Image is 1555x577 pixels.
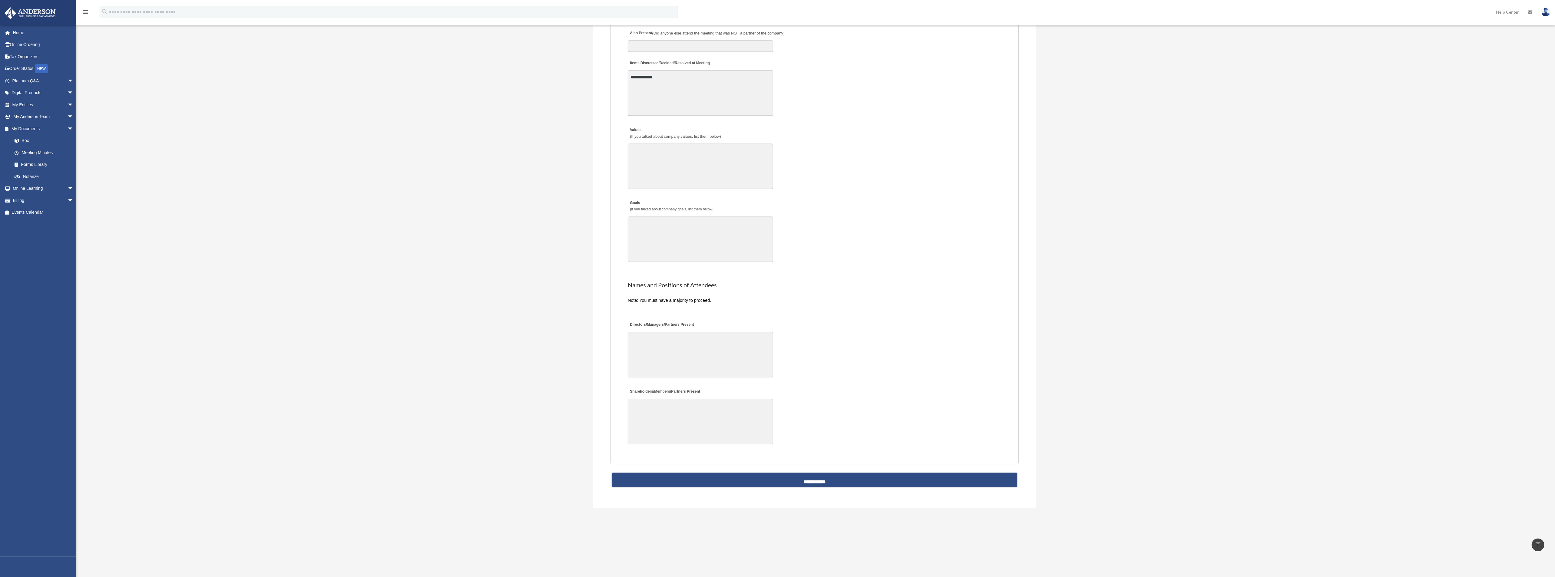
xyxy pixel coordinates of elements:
img: Anderson Advisors Platinum Portal [3,7,58,19]
a: Meeting Minutes [8,147,80,159]
span: (If you talked about company values, list them below) [630,134,721,139]
label: Values [628,126,723,141]
span: arrow_drop_down [68,194,80,207]
a: Home [4,27,83,39]
a: Events Calendar [4,206,83,219]
a: Forms Library [8,159,83,171]
span: arrow_drop_down [68,75,80,87]
a: My Anderson Teamarrow_drop_down [4,111,83,123]
i: search [101,8,108,15]
a: Tax Organizers [4,51,83,63]
a: Notarize [8,170,83,183]
a: Online Learningarrow_drop_down [4,183,83,195]
span: arrow_drop_down [68,111,80,123]
span: (If you talked about company goals, list them below) [630,207,713,212]
a: Order StatusNEW [4,63,83,75]
a: Box [8,135,83,147]
span: Note: You must have a majority to proceed. [628,298,711,303]
a: My Entitiesarrow_drop_down [4,99,83,111]
label: Shareholders/Members/Partners Present [628,388,702,396]
span: (Did anyone else attend the meeting that was NOT a partner of the company) [652,31,785,36]
label: Directors/Managers/Partners Present [628,321,696,329]
a: vertical_align_top [1532,539,1544,551]
a: My Documentsarrow_drop_down [4,123,83,135]
a: Online Ordering [4,39,83,51]
span: arrow_drop_down [68,123,80,135]
span: arrow_drop_down [68,183,80,195]
span: arrow_drop_down [68,99,80,111]
label: Items Discussed/Decided/Resolved at Meeting [628,60,711,68]
label: Also Present [628,29,786,38]
a: Platinum Q&Aarrow_drop_down [4,75,83,87]
span: arrow_drop_down [68,87,80,99]
div: NEW [35,64,48,73]
i: menu [82,8,89,16]
a: Digital Productsarrow_drop_down [4,87,83,99]
label: Goals [628,199,715,214]
h2: Names and Positions of Attendees [628,281,1001,290]
a: Billingarrow_drop_down [4,194,83,206]
img: User Pic [1541,8,1550,16]
a: menu [82,11,89,16]
i: vertical_align_top [1534,541,1542,548]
